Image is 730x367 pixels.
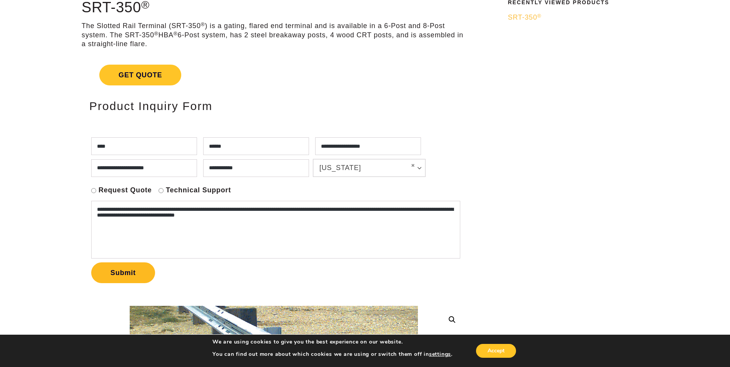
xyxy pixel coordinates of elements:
[537,13,541,19] sup: ®
[508,13,541,21] span: SRT-350
[508,13,663,22] a: SRT-350®
[174,31,178,37] sup: ®
[99,65,181,85] span: Get Quote
[313,159,425,177] a: [US_STATE]
[166,186,231,195] label: Technical Support
[91,262,155,283] button: Submit
[476,344,516,358] button: Accept
[201,22,205,27] sup: ®
[212,339,453,345] p: We are using cookies to give you the best experience on our website.
[212,351,453,358] p: You can find out more about which cookies we are using or switch them off in .
[154,31,159,37] sup: ®
[82,55,466,95] a: Get Quote
[319,163,405,173] span: [US_STATE]
[82,22,466,48] p: The Slotted Rail Terminal (SRT-350 ) is a gating, flared end terminal and is available in a 6-Pos...
[429,351,451,358] button: settings
[99,186,152,195] label: Request Quote
[89,100,458,112] h2: Product Inquiry Form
